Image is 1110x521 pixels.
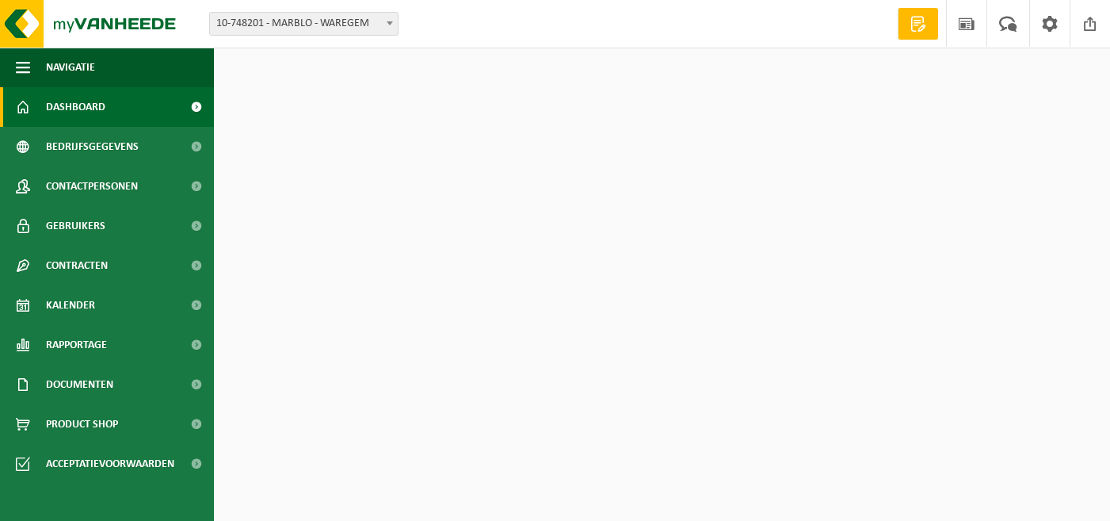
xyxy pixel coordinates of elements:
span: Contactpersonen [46,167,138,206]
span: 10-748201 - MARBLO - WAREGEM [209,12,399,36]
span: Acceptatievoorwaarden [46,444,174,484]
span: Product Shop [46,404,118,444]
span: Gebruikers [46,206,105,246]
span: 10-748201 - MARBLO - WAREGEM [210,13,398,35]
span: Documenten [46,365,113,404]
span: Contracten [46,246,108,285]
span: Navigatie [46,48,95,87]
span: Dashboard [46,87,105,127]
span: Kalender [46,285,95,325]
span: Rapportage [46,325,107,365]
span: Bedrijfsgegevens [46,127,139,167]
